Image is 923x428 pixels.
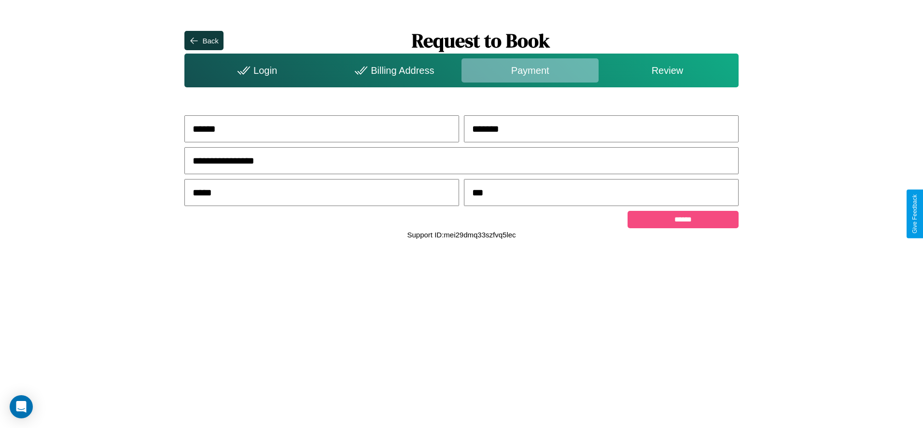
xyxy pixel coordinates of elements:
div: Open Intercom Messenger [10,395,33,418]
div: Payment [461,58,599,83]
div: Give Feedback [911,194,918,234]
button: Back [184,31,223,50]
div: Login [187,58,324,83]
div: Review [599,58,736,83]
p: Support ID: mei29dmq33szfvq5lec [407,228,516,241]
div: Back [202,37,218,45]
div: Billing Address [324,58,461,83]
h1: Request to Book [224,28,739,54]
